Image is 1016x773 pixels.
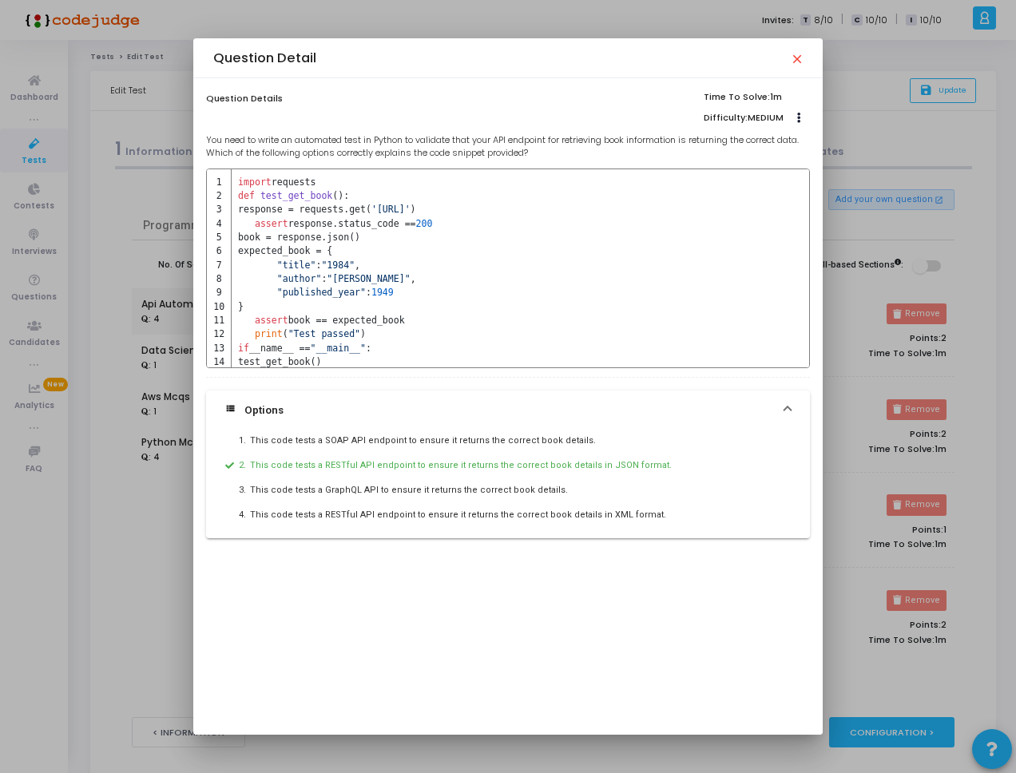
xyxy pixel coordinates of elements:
[234,458,250,474] span: 2.
[310,343,366,354] span: "__main__"
[250,507,674,523] p: This code tests a RESTful API endpoint to ensure it returns the correct book details in XML format.
[704,113,784,123] p: Difficulty:
[255,315,288,326] span: assert
[416,218,433,229] span: 200
[232,259,433,272] td: : ,
[232,342,433,355] td: __name__ == :
[232,327,433,341] td: ( )
[206,92,283,105] span: Question Details
[748,111,784,124] span: MEDIUM
[234,482,250,498] span: 3.
[232,203,433,216] td: response = requests.get( )
[232,286,433,299] td: :
[371,204,411,215] span: '[URL]'
[234,433,250,449] span: 1.
[244,402,284,418] div: Options
[260,190,332,201] span: test_get_book
[250,458,674,474] p: This code tests a RESTful API endpoint to ensure it returns the correct book details in JSON format.
[327,273,410,284] span: "[PERSON_NAME]"
[206,390,810,430] mat-expansion-panel-header: Options
[277,287,366,298] span: "published_year"
[232,272,433,286] td: : ,
[277,260,316,271] span: "title"
[232,189,433,203] td: ():
[234,507,250,523] span: 4.
[371,287,394,298] span: 1949
[277,273,322,284] span: "author"
[790,52,803,65] mat-icon: close
[232,300,433,314] td: }
[288,328,360,339] span: "Test passed"
[213,50,316,66] h4: Question Detail
[250,482,674,498] p: This code tests a GraphQL API to ensure it returns the correct book details.
[704,92,810,102] p: Time To Solve:
[232,169,433,189] td: requests
[232,217,433,231] td: response.status_code ==
[788,107,810,129] button: Actions
[255,218,288,229] span: assert
[238,176,272,188] span: import
[206,430,810,538] div: Options
[232,314,433,327] td: book == expected_book
[238,343,249,354] span: if
[250,433,674,449] p: This code tests a SOAP API endpoint to ensure it returns the correct book details.
[232,355,433,375] td: test_get_book()
[255,328,283,339] span: print
[238,190,255,201] span: def
[206,133,810,160] p: You need to write an automated test in Python to validate that your API endpoint for retrieving b...
[232,244,433,258] td: expected_book = {
[321,260,355,271] span: "1984"
[770,90,782,103] span: 1m
[232,231,433,244] td: book = response.json()
[225,403,240,418] mat-icon: view_list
